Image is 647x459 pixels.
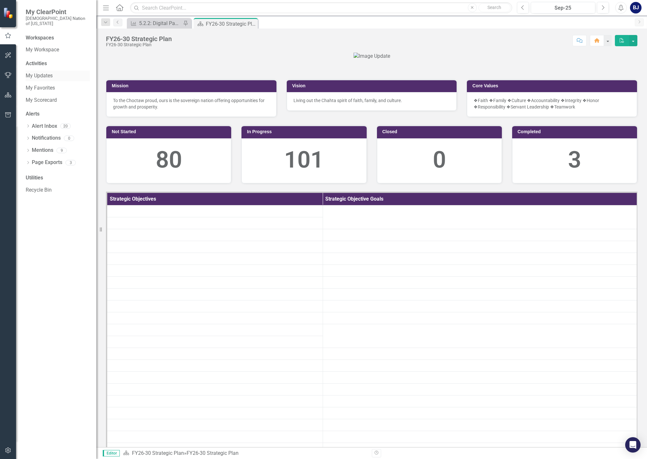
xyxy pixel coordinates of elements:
[625,437,641,453] div: Open Intercom Messenger
[132,450,184,456] a: FY26-30 Strategic Plan
[382,129,499,134] h3: Closed
[292,83,454,88] h3: Vision
[518,129,634,134] h3: Completed
[26,84,90,92] a: My Favorites
[26,186,90,194] a: Recycle Bin
[478,3,511,12] button: Search
[26,72,90,80] a: My Updates
[32,159,62,166] a: Page Exports
[293,98,402,103] span: Living out the Chahta spirit of faith, family, and culture.
[26,8,90,16] span: My ClearPoint
[531,2,596,13] button: Sep-25
[32,147,53,154] a: Mentions
[472,83,634,88] h3: Core Values
[106,35,172,42] div: FY26-30 Strategic Plan
[112,83,273,88] h3: Mission
[106,42,172,47] div: FY26-30 Strategic Plan
[187,450,239,456] div: FY26-30 Strategic Plan
[487,5,501,10] span: Search
[112,129,228,134] h3: Not Started
[139,19,181,27] div: 5.2.2: Digital Payments KPIs
[123,450,367,457] div: »
[113,143,224,177] div: 80
[3,7,15,19] img: ClearPoint Strategy
[26,174,90,182] div: Utilities
[26,60,90,67] div: Activities
[60,124,71,129] div: 20
[26,16,90,26] small: [DEMOGRAPHIC_DATA] Nation of [US_STATE]
[130,2,512,13] input: Search ClearPoint...
[474,97,630,110] p: ❖Faith ❖Family ❖Culture ❖Accountability ❖Integrity ❖Honor ❖Responsibility ❖Servant Leadership ❖Te...
[32,123,57,130] a: Alert Inbox
[354,53,390,60] img: Image Update
[384,143,495,177] div: 0
[519,143,630,177] div: 3
[32,134,61,142] a: Notifications
[248,143,360,177] div: 101
[66,160,76,165] div: 3
[26,110,90,118] div: Alerts
[247,129,363,134] h3: In Progress
[26,46,90,54] a: My Workspace
[26,34,54,42] div: Workspaces
[113,98,265,109] span: To the Choctaw proud, ours is the sovereign nation offering opportunities for growth and prosperity.
[57,148,67,153] div: 9
[533,4,593,12] div: Sep-25
[103,450,120,456] span: Editor
[206,20,256,28] div: FY26-30 Strategic Plan
[64,135,74,141] div: 0
[630,2,642,13] button: BJ
[26,97,90,104] a: My Scorecard
[128,19,181,27] a: 5.2.2: Digital Payments KPIs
